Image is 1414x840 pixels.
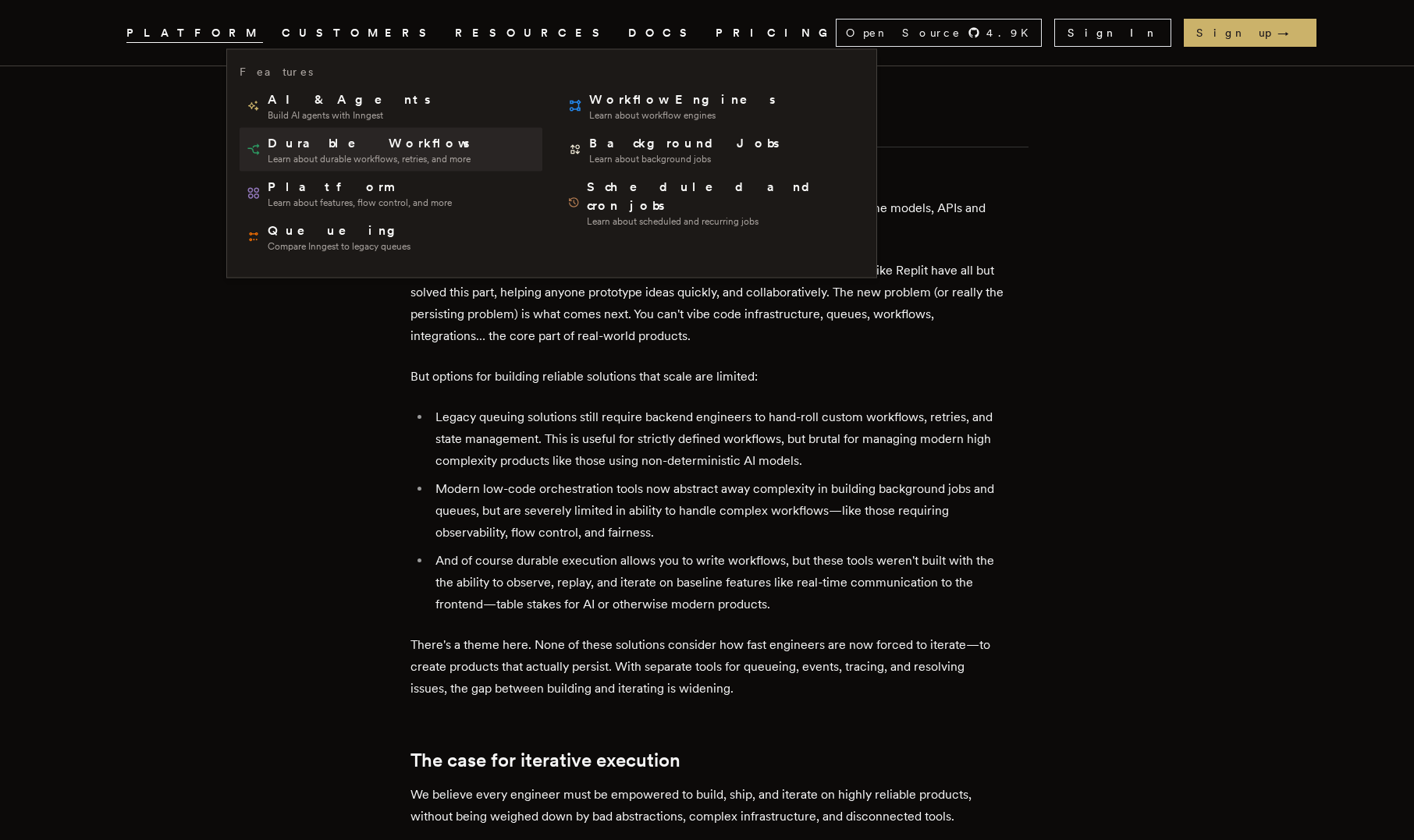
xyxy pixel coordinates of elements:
[628,23,697,43] a: DOCS
[561,128,864,172] a: Background JobsLearn about background jobs
[268,222,410,240] span: Queueing
[268,197,452,209] span: Learn about features, flow control, and more
[431,406,1004,472] li: Legacy queuing solutions still require backend engineers to hand-roll custom workflows, retries, ...
[240,62,313,81] h3: Features
[455,23,609,43] button: RESOURCES
[1184,19,1316,47] a: Sign up
[282,23,436,43] a: CUSTOMERS
[431,550,1004,615] li: And of course durable execution allows you to write workflows, but these tools weren't built with...
[240,128,542,172] a: Durable WorkflowsLearn about durable workflows, retries, and more
[410,784,1004,828] p: We believe every engineer must be empowered to build, ship, and iterate on highly reliable produc...
[716,23,836,43] a: PRICING
[986,25,1038,41] span: 4.9 K
[410,634,1004,700] p: There's a theme here. None of these solutions consider how fast engineers are now forced to itera...
[410,260,1004,347] p: For a little while, the biggest bottleneck was just getting from 0-1. Vibe coding tools like Repl...
[126,23,263,43] button: PLATFORM
[589,109,778,122] span: Learn about workflow engines
[268,178,452,197] span: Platform
[561,172,864,234] a: Scheduled and cron jobsLearn about scheduled and recurring jobs
[240,84,542,128] a: AI & AgentsBuild AI agents with Inngest
[410,750,1004,771] h2: The case for iterative execution
[410,366,1004,388] p: But options for building reliable solutions that scale are limited:
[240,215,542,259] a: QueueingCompare Inngest to legacy queues
[268,153,472,165] span: Learn about durable workflows, retries, and more
[268,134,472,153] span: Durable Workflows
[589,90,778,109] span: Workflow Engines
[240,172,542,215] a: PlatformLearn about features, flow control, and more
[589,153,782,165] span: Learn about background jobs
[589,134,782,153] span: Background Jobs
[431,478,1004,544] li: Modern low-code orchestration tools now abstract away complexity in building background jobs and ...
[1054,19,1171,47] a: Sign In
[561,84,864,128] a: Workflow EnginesLearn about workflow engines
[268,109,433,122] span: Build AI agents with Inngest
[268,240,410,253] span: Compare Inngest to legacy queues
[587,178,858,215] span: Scheduled and cron jobs
[268,90,433,109] span: AI & Agents
[587,215,858,228] span: Learn about scheduled and recurring jobs
[1277,25,1304,41] span: →
[846,25,961,41] span: Open Source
